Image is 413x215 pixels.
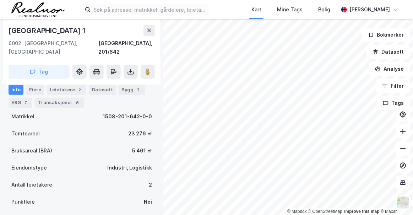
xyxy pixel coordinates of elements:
div: 5 461 ㎡ [132,146,152,155]
a: OpenStreetMap [308,209,343,214]
div: Punktleie [11,198,35,206]
iframe: Chat Widget [377,181,413,215]
div: Antall leietakere [11,181,52,189]
div: 23 276 ㎡ [128,129,152,138]
button: Tag [9,65,70,79]
div: Matrikkel [11,112,34,121]
div: [GEOGRAPHIC_DATA] 1 [9,25,87,36]
a: Mapbox [287,209,307,214]
div: [PERSON_NAME] [350,5,390,14]
div: 6002, [GEOGRAPHIC_DATA], [GEOGRAPHIC_DATA] [9,39,99,56]
div: [GEOGRAPHIC_DATA], 201/642 [99,39,155,56]
div: Industri, Logistikk [107,163,152,172]
div: Bygg [119,85,145,95]
div: 6 [74,99,81,106]
div: 2 [76,86,83,93]
div: Datasett [89,85,116,95]
a: Improve this map [344,209,380,214]
div: Kart [251,5,261,14]
button: Analyse [369,62,410,76]
div: Bolig [318,5,331,14]
div: Kontrollprogram for chat [377,181,413,215]
div: Eiendomstype [11,163,47,172]
button: Tags [377,96,410,110]
button: Datasett [367,45,410,59]
div: 1508-201-642-0-0 [103,112,152,121]
div: Mine Tags [277,5,303,14]
div: Info [9,85,23,95]
button: Bokmerker [362,28,410,42]
button: Filter [376,79,410,93]
div: 7 [135,86,142,93]
div: 2 [149,181,152,189]
img: realnor-logo.934646d98de889bb5806.png [11,2,65,17]
div: Nei [144,198,152,206]
input: Søk på adresse, matrikkel, gårdeiere, leietakere eller personer [91,4,208,15]
div: 7 [22,99,29,106]
div: Bruksareal (BRA) [11,146,52,155]
div: Eiere [26,85,44,95]
div: Transaksjoner [35,97,84,107]
div: ESG [9,97,32,107]
div: Leietakere [47,85,86,95]
div: Tomteareal [11,129,40,138]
